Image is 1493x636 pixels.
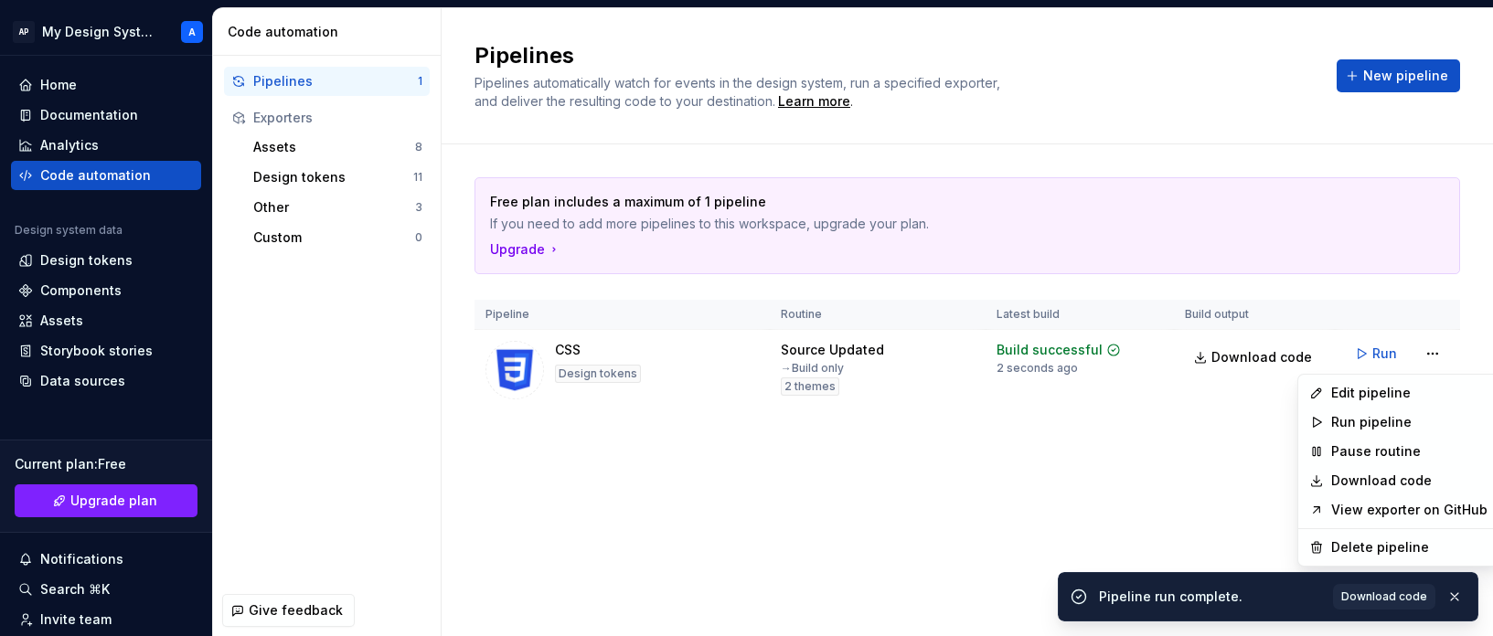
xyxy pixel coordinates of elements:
[1331,538,1488,556] div: Delete pipeline
[1331,384,1488,402] div: Edit pipeline
[1099,588,1322,606] div: Pipeline run complete.
[1331,472,1488,490] a: Download code
[1331,501,1488,519] a: View exporter on GitHub
[1341,589,1427,604] span: Download code
[1333,584,1435,609] a: Download code
[1331,442,1488,461] div: Pause routine
[1331,413,1488,431] div: Run pipeline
